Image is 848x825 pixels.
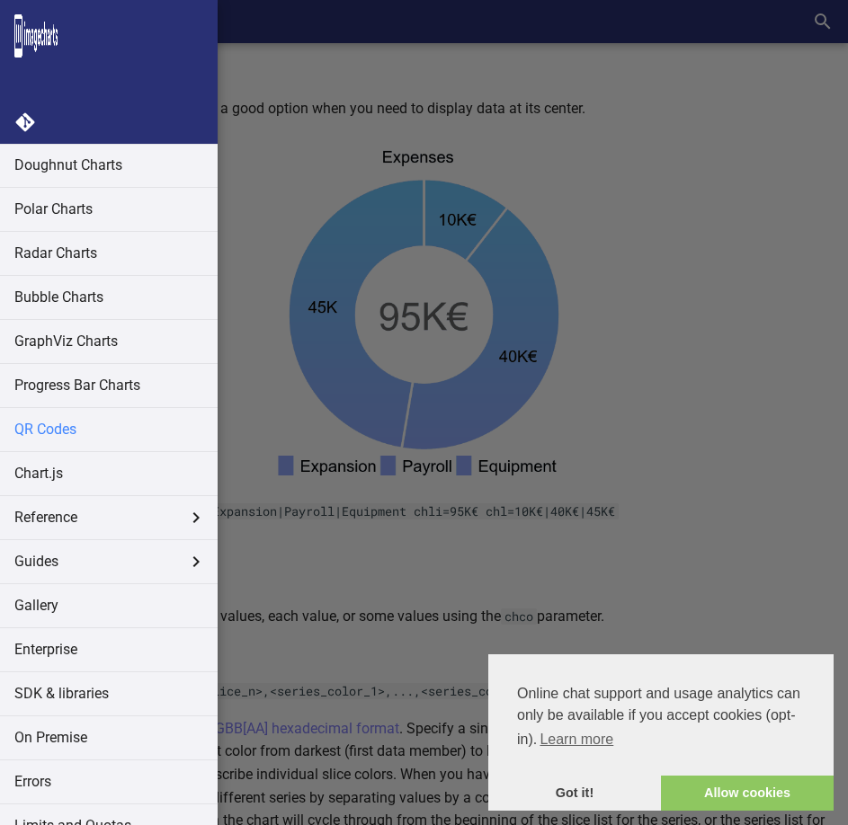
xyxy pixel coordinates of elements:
[517,683,805,753] span: Online chat support and usage analytics can only be available if you accept cookies (opt-in).
[537,726,616,753] a: learn more about cookies
[14,14,58,58] img: Image-Charts logo
[488,776,661,812] a: dismiss cookie message
[488,654,834,811] div: cookieconsent
[661,776,834,812] a: allow cookies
